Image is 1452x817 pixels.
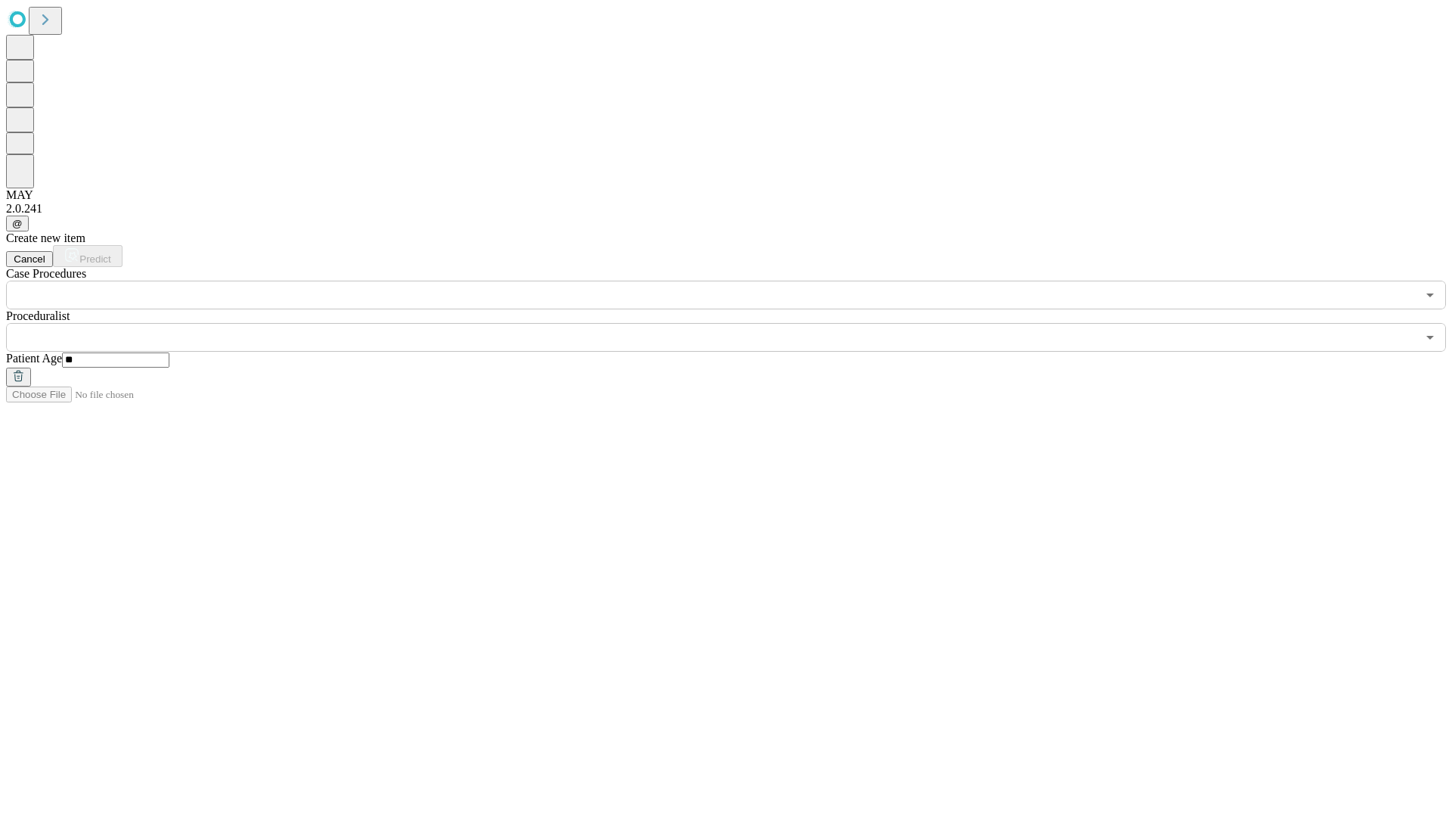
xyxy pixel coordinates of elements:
[6,352,62,365] span: Patient Age
[1419,284,1441,306] button: Open
[6,202,1446,216] div: 2.0.241
[6,309,70,322] span: Proceduralist
[12,218,23,229] span: @
[6,188,1446,202] div: MAY
[1419,327,1441,348] button: Open
[14,253,45,265] span: Cancel
[53,245,123,267] button: Predict
[6,231,85,244] span: Create new item
[6,216,29,231] button: @
[79,253,110,265] span: Predict
[6,251,53,267] button: Cancel
[6,267,86,280] span: Scheduled Procedure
